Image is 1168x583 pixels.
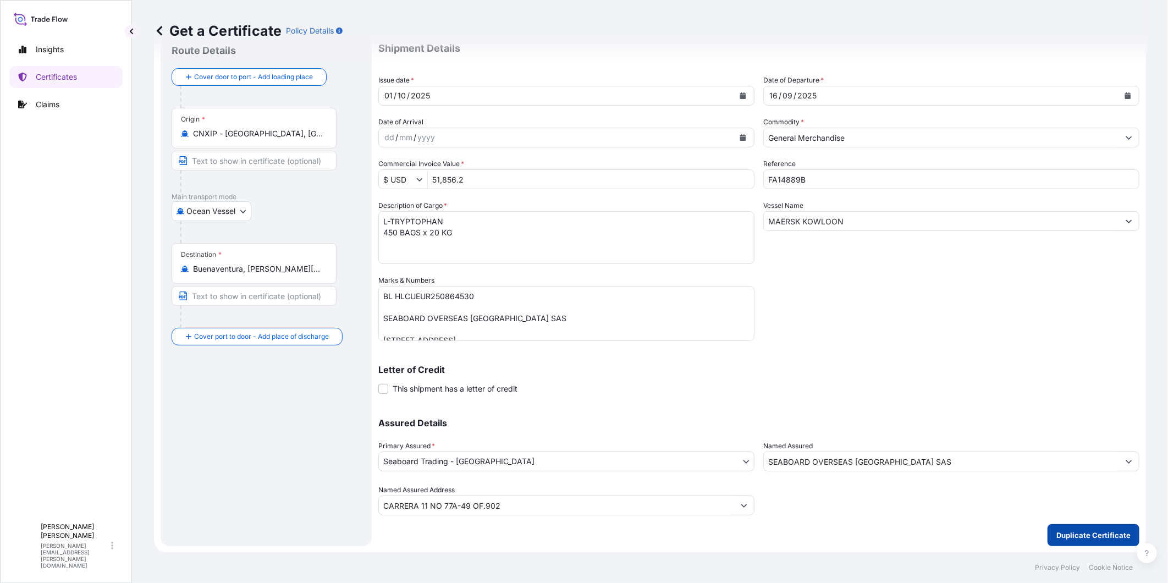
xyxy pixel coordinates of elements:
[393,383,517,394] span: This shipment has a letter of credit
[154,22,282,40] p: Get a Certificate
[172,286,337,306] input: Text to appear on certificate
[186,206,235,217] span: Ocean Vessel
[181,250,222,259] div: Destination
[781,89,794,102] div: month,
[416,174,427,185] button: Show suggestions
[428,169,754,189] input: Enter amount
[395,131,398,144] div: /
[172,201,251,221] button: Select transport
[172,193,361,201] p: Main transport mode
[41,522,109,540] p: [PERSON_NAME] [PERSON_NAME]
[398,131,414,144] div: month,
[9,38,123,61] a: Insights
[36,44,64,55] p: Insights
[172,68,327,86] button: Cover door to port - Add loading place
[414,131,416,144] div: /
[172,328,343,345] button: Cover port to door - Add place of discharge
[796,89,818,102] div: year,
[378,200,447,211] label: Description of Cargo
[193,128,323,139] input: Origin
[172,151,337,170] input: Text to appear on certificate
[379,496,734,515] input: Named Assured Address
[764,128,1119,147] input: Type to search commodity
[383,131,395,144] div: day,
[9,66,123,88] a: Certificates
[416,131,436,144] div: year,
[1089,563,1133,572] a: Cookie Notice
[378,365,1139,374] p: Letter of Credit
[286,25,334,36] p: Policy Details
[779,89,781,102] div: /
[22,540,29,551] span: V
[763,75,824,86] span: Date of Departure
[794,89,796,102] div: /
[194,71,313,82] span: Cover door to port - Add loading place
[378,75,414,86] span: Issue date
[768,89,779,102] div: day,
[378,441,435,452] span: Primary Assured
[41,542,109,569] p: [PERSON_NAME][EMAIL_ADDRESS][PERSON_NAME][DOMAIN_NAME]
[396,89,407,102] div: month,
[1119,211,1139,231] button: Show suggestions
[1119,87,1137,105] button: Calendar
[378,117,423,128] span: Date of Arrival
[407,89,410,102] div: /
[1056,530,1131,541] p: Duplicate Certificate
[194,331,329,342] span: Cover port to door - Add place of discharge
[1048,524,1139,546] button: Duplicate Certificate
[36,99,59,110] p: Claims
[763,169,1139,189] input: Enter booking reference
[1035,563,1080,572] a: Privacy Policy
[36,71,77,82] p: Certificates
[378,275,434,286] label: Marks & Numbers
[734,87,752,105] button: Calendar
[1119,128,1139,147] button: Show suggestions
[378,419,1139,427] p: Assured Details
[394,89,396,102] div: /
[383,89,394,102] div: day,
[763,200,803,211] label: Vessel Name
[764,211,1119,231] input: Type to search vessel name or IMO
[379,169,416,189] input: Commercial Invoice Value
[378,485,455,496] label: Named Assured Address
[763,158,796,169] label: Reference
[9,94,123,116] a: Claims
[734,129,752,146] button: Calendar
[193,263,323,274] input: Destination
[763,117,804,128] label: Commodity
[410,89,431,102] div: year,
[378,286,754,341] textarea: BL HLCUEUR250864530 SEABOARD OVERSEAS [GEOGRAPHIC_DATA] SAS [STREET_ADDRESS] NIT: 900.219.353-1
[763,441,813,452] label: Named Assured
[378,211,754,264] textarea: L-VALINE 800 BAGS x 25 KG
[1119,452,1139,471] button: Show suggestions
[734,496,754,515] button: Show suggestions
[764,452,1119,471] input: Assured Name
[378,452,754,471] button: Seaboard Trading - [GEOGRAPHIC_DATA]
[383,456,535,467] span: Seaboard Trading - [GEOGRAPHIC_DATA]
[181,115,205,124] div: Origin
[378,158,464,169] label: Commercial Invoice Value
